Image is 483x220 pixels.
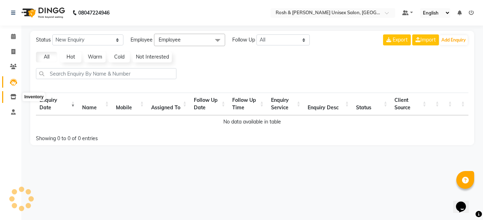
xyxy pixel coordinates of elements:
a: Cold [108,52,130,62]
button: Add Enquiry [440,35,468,45]
a: All [36,52,57,62]
th: : activate to sort column ascending [430,93,443,115]
th: : activate to sort column ascending [443,93,456,115]
th: Enquiry Desc: activate to sort column ascending [304,93,352,115]
input: Search Enquiry By Name & Number [36,68,176,79]
span: Export [393,37,408,43]
img: logo [18,3,67,23]
iframe: chat widget [453,192,476,213]
th: Name: activate to sort column ascending [79,93,113,115]
a: Hot [60,52,81,62]
b: 08047224946 [78,3,110,23]
div: Inventory [22,93,45,101]
td: No data available in table [36,115,468,128]
a: Import [412,34,439,45]
div: Showing 0 to 0 of 0 entries [36,131,210,142]
span: Employee [131,36,153,44]
th: Client Source: activate to sort column ascending [391,93,430,115]
th: : activate to sort column ascending [456,93,468,115]
th: Enquiry Date: activate to sort column ascending [36,93,79,115]
span: Employee [159,37,181,43]
th: Mobile : activate to sort column ascending [112,93,147,115]
a: Not Interested [133,52,172,62]
th: Follow Up Date: activate to sort column ascending [190,93,229,115]
a: Warm [84,52,106,62]
th: Assigned To : activate to sort column ascending [148,93,190,115]
span: Follow Up [232,36,255,44]
button: Export [383,34,411,45]
th: Follow Up Time : activate to sort column ascending [229,93,267,115]
span: Status [36,36,51,44]
th: Status: activate to sort column ascending [352,93,391,115]
th: Enquiry Service : activate to sort column ascending [267,93,304,115]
